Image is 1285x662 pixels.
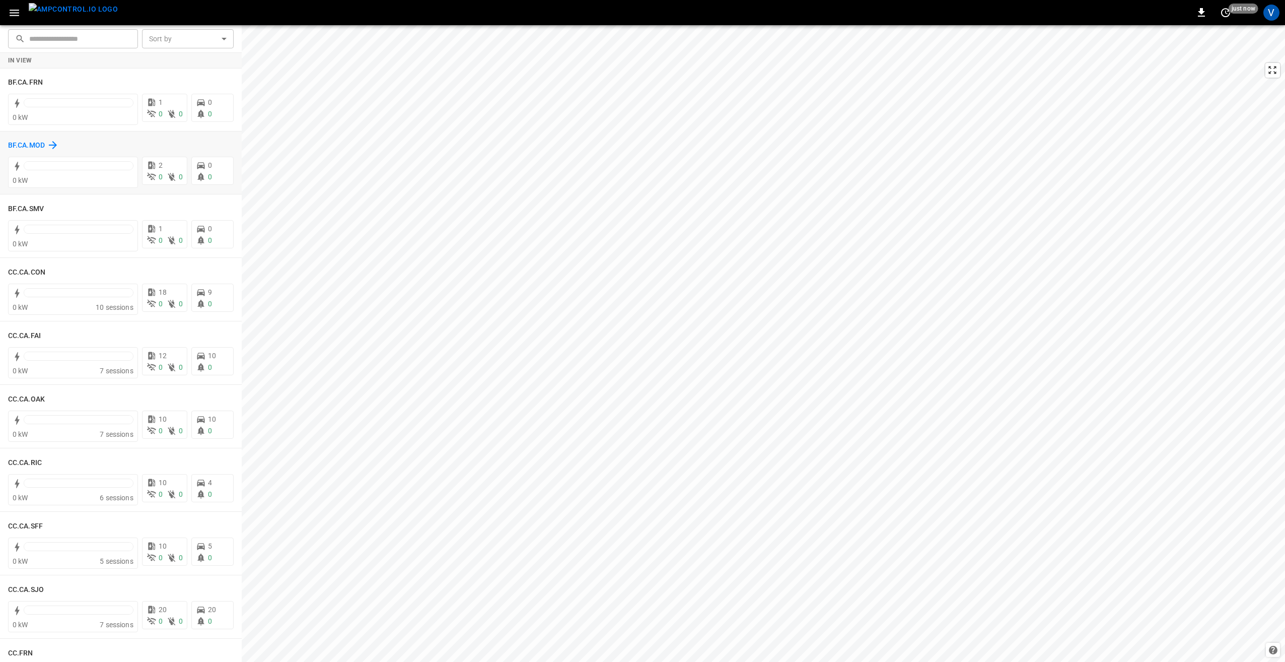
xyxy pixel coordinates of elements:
[1218,5,1234,21] button: set refresh interval
[8,648,33,659] h6: CC.FRN
[13,176,28,184] span: 0 kW
[159,173,163,181] span: 0
[159,363,163,371] span: 0
[159,225,163,233] span: 1
[8,394,45,405] h6: CC.CA.OAK
[208,554,212,562] span: 0
[179,236,183,244] span: 0
[13,430,28,438] span: 0 kW
[8,57,32,64] strong: In View
[13,240,28,248] span: 0 kW
[208,415,216,423] span: 10
[208,173,212,181] span: 0
[159,415,167,423] span: 10
[159,98,163,106] span: 1
[8,267,45,278] h6: CC.CA.CON
[159,236,163,244] span: 0
[208,236,212,244] span: 0
[159,352,167,360] span: 12
[13,303,28,311] span: 0 kW
[179,617,183,625] span: 0
[208,479,212,487] span: 4
[13,494,28,502] span: 0 kW
[159,110,163,118] span: 0
[179,110,183,118] span: 0
[8,204,44,215] h6: BF.CA.SMV
[29,3,118,16] img: ampcontrol.io logo
[208,606,216,614] span: 20
[179,300,183,308] span: 0
[159,542,167,550] span: 10
[100,430,133,438] span: 7 sessions
[159,288,167,296] span: 18
[208,161,212,169] span: 0
[208,427,212,435] span: 0
[159,606,167,614] span: 20
[242,25,1285,662] canvas: Map
[208,225,212,233] span: 0
[208,300,212,308] span: 0
[8,584,44,595] h6: CC.CA.SJO
[179,427,183,435] span: 0
[1229,4,1258,14] span: just now
[159,479,167,487] span: 10
[179,363,183,371] span: 0
[179,554,183,562] span: 0
[208,110,212,118] span: 0
[208,490,212,498] span: 0
[208,542,212,550] span: 5
[13,113,28,121] span: 0 kW
[159,554,163,562] span: 0
[159,161,163,169] span: 2
[13,621,28,629] span: 0 kW
[159,427,163,435] span: 0
[100,557,133,565] span: 5 sessions
[96,303,133,311] span: 10 sessions
[100,367,133,375] span: 7 sessions
[100,494,133,502] span: 6 sessions
[208,98,212,106] span: 0
[8,457,42,469] h6: CC.CA.RIC
[208,288,212,296] span: 9
[208,352,216,360] span: 10
[179,173,183,181] span: 0
[8,330,41,342] h6: CC.CA.FAI
[1263,5,1279,21] div: profile-icon
[13,557,28,565] span: 0 kW
[159,300,163,308] span: 0
[159,490,163,498] span: 0
[8,140,45,151] h6: BF.CA.MOD
[179,490,183,498] span: 0
[208,363,212,371] span: 0
[13,367,28,375] span: 0 kW
[8,521,43,532] h6: CC.CA.SFF
[208,617,212,625] span: 0
[159,617,163,625] span: 0
[100,621,133,629] span: 7 sessions
[8,77,43,88] h6: BF.CA.FRN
